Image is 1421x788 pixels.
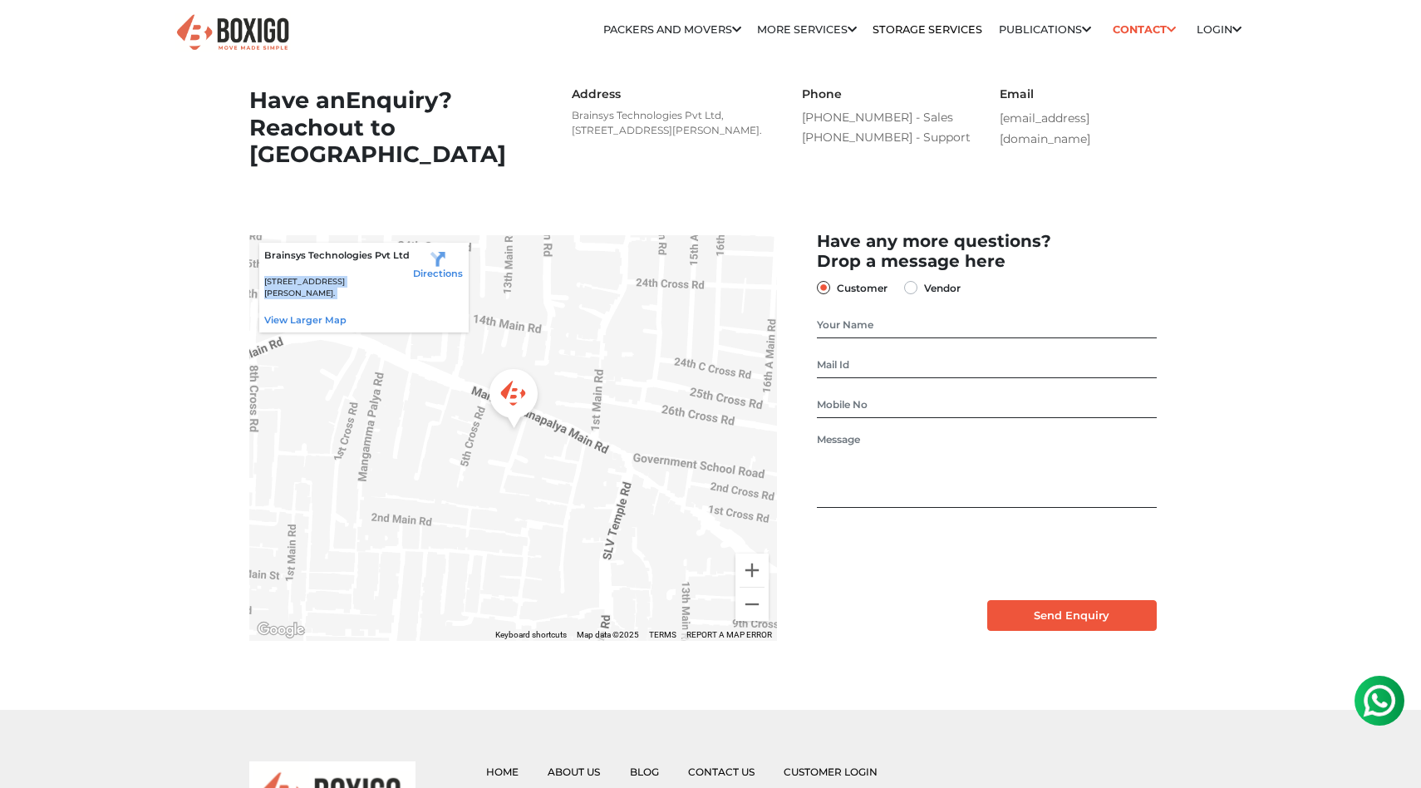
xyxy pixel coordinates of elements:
div: Boxigo [482,364,545,438]
h6: Address [572,87,770,101]
a: Terms (opens in new tab) [649,630,676,639]
a: Contact Us [688,766,755,778]
a: Report a map error [686,630,772,639]
a: [PHONE_NUMBER] - Sales [802,108,975,128]
input: Your Name [817,312,1157,338]
h6: Phone [802,87,975,101]
h6: Email [1000,87,1173,101]
img: Google [253,619,308,641]
img: Boxigo [175,12,291,53]
a: Open this area in Google Maps (opens a new window) [253,619,308,641]
a: Blog [630,766,659,778]
input: Mobile No [817,392,1157,418]
p: Brainsys Technologies Pvt Ltd [264,249,413,263]
button: Keyboard shortcuts [495,629,567,641]
a: Packers and Movers [603,23,741,36]
p: Brainsys Technologies Pvt Ltd, [STREET_ADDRESS][PERSON_NAME]. [572,108,770,138]
button: Zoom in [735,554,769,587]
h2: Have any more questions? Drop a message here [817,231,1157,271]
a: About Us [548,766,600,778]
label: Vendor [924,278,961,298]
a: Publications [999,23,1091,36]
a: [EMAIL_ADDRESS][DOMAIN_NAME] [1000,111,1090,146]
a: Storage Services [873,23,982,36]
span: Enquiry? [346,86,452,114]
a: Login [1197,23,1242,36]
img: whatsapp-icon.svg [17,17,50,50]
iframe: reCAPTCHA [817,521,1069,586]
input: Mail Id [817,352,1157,378]
label: Customer [837,278,888,298]
button: Zoom out [735,588,769,621]
span: Reach [249,114,323,141]
p: [STREET_ADDRESS][PERSON_NAME]. [264,276,413,300]
a: View larger map [264,314,347,326]
a: [PHONE_NUMBER] - Support [802,128,975,148]
a: Home [486,766,519,778]
h1: Have an out to [GEOGRAPHIC_DATA] [249,87,540,169]
a: Directions [413,249,463,279]
input: Send Enquiry [987,600,1158,632]
a: Contact [1107,17,1181,42]
a: More services [757,23,857,36]
span: Map data ©2025 [577,630,639,639]
a: Customer Login [784,766,878,778]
